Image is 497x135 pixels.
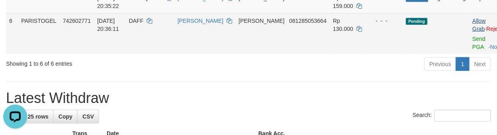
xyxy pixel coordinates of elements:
span: CSV [82,113,94,120]
span: [PERSON_NAME] [239,18,284,24]
label: Search: [413,110,491,122]
div: Showing 1 to 6 of 6 entries [6,56,201,68]
button: Open LiveChat chat widget [3,3,27,27]
a: [PERSON_NAME] [177,18,223,24]
span: Rp 130.000 [333,18,353,32]
span: [DATE] 20:36:11 [97,18,119,32]
input: Search: [434,110,491,122]
a: Send PGA [472,36,485,50]
span: 742602771 [63,18,91,24]
span: Copy [58,113,72,120]
a: Allow Grab [472,18,485,32]
a: Next [469,57,491,71]
td: 6 [6,13,18,54]
h1: Latest Withdraw [6,90,491,106]
span: · [472,18,486,32]
span: DAFF [129,18,144,24]
td: PARISTOGEL [18,13,60,54]
a: CSV [77,110,99,123]
div: - - - [369,17,400,25]
span: Copy 081285053664 to clipboard [289,18,326,24]
a: 1 [456,57,469,71]
a: Previous [424,57,456,71]
a: Copy [53,110,78,123]
span: Pending [406,18,427,25]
